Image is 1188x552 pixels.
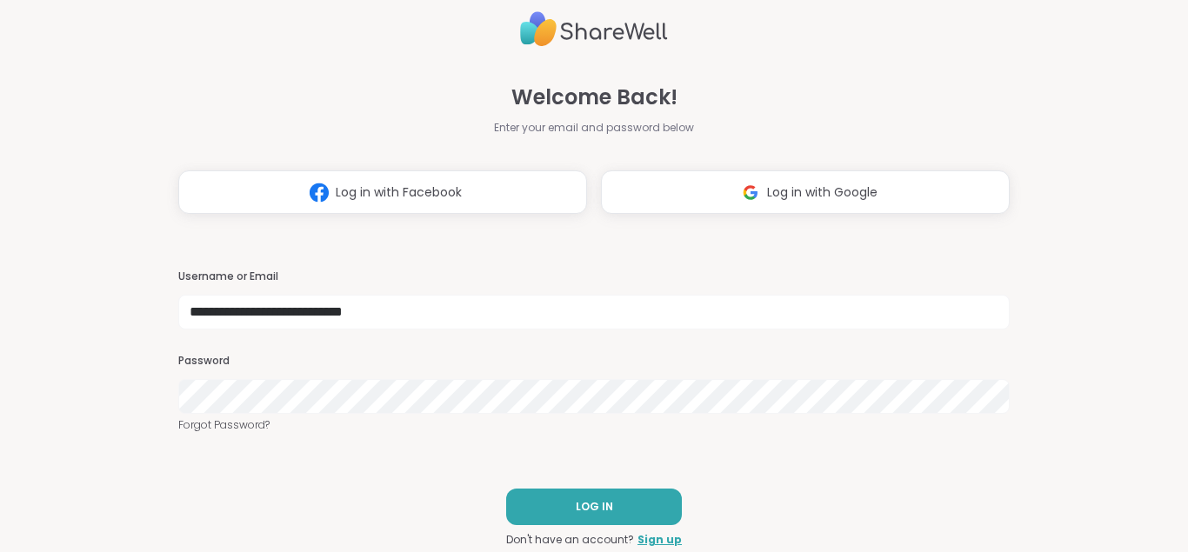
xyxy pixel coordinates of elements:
a: Forgot Password? [178,417,1010,433]
span: Log in with Facebook [336,183,462,202]
span: Don't have an account? [506,532,634,548]
h3: Password [178,354,1010,369]
a: Sign up [637,532,682,548]
button: Log in with Facebook [178,170,587,214]
span: Welcome Back! [511,82,677,113]
img: ShareWell Logo [520,4,668,54]
span: LOG IN [576,499,613,515]
button: LOG IN [506,489,682,525]
img: ShareWell Logomark [734,176,767,209]
button: Log in with Google [601,170,1010,214]
img: ShareWell Logomark [303,176,336,209]
span: Enter your email and password below [494,120,694,136]
h3: Username or Email [178,269,1010,284]
span: Log in with Google [767,183,878,202]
